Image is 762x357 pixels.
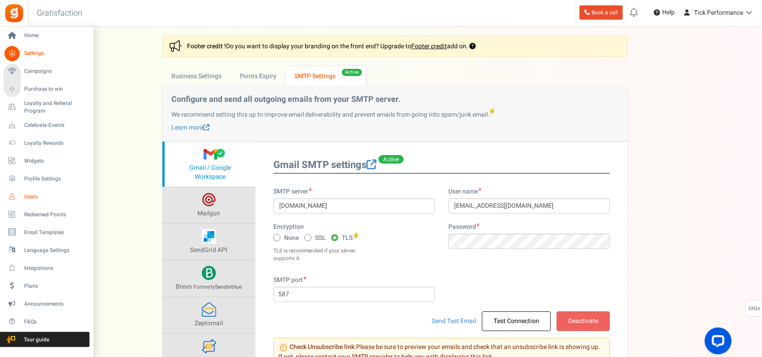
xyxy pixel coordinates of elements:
h3: Gratisfaction [27,4,92,22]
span: Home [24,32,87,39]
span: Loyalty Rewards [24,139,87,147]
a: Language Settings [4,243,89,258]
span: Plans [24,282,87,290]
span: Redeemed Points [24,211,87,218]
span: SSL [315,234,326,243]
a: Send Test Email [432,316,476,326]
label: User name [448,187,481,196]
strong: Footer credit ! [187,42,226,51]
small: TLS is recommended if your server supports it. [273,247,362,262]
span: Integrations [24,265,87,272]
span: Active [342,69,362,76]
span: Settings [24,50,87,57]
span: Tour guide [4,336,67,344]
strong: Sendinblue [215,283,242,291]
span: Purchase to win [24,85,87,93]
a: Home [4,28,89,43]
a: ActiveSMTP Settings [286,66,366,86]
span: FAQs [24,318,87,326]
a: SendGrid API [162,224,255,260]
span: Formerly [194,283,242,291]
a: Book a call [579,5,623,20]
a: Mailgun [162,187,255,223]
button: Deactivate [557,311,610,331]
p: We recommend setting this up to improve email deliverability and prevent emails from going into s... [171,109,619,119]
label: SMTP port [273,276,307,285]
a: Campaigns [4,64,89,79]
a: Gmail / Google Workspace [162,142,255,187]
a: Brevo FormerlySendinblue [162,260,255,297]
h3: Gmail SMTP settings [273,160,610,173]
span: Help [660,8,675,17]
i: Recommended [353,232,359,239]
a: Loyalty Rewards [4,135,89,151]
h4: Configure and send all outgoing emails from your SMTP server. [171,95,619,104]
a: Zeptomail [162,297,255,333]
a: Users [4,189,89,204]
span: Users [24,193,87,201]
span: Language Settings [24,247,87,254]
span: Celebrate Events [24,122,87,129]
span: FAQs [748,300,760,317]
span: Gmail / Google Workspace [189,163,231,181]
a: Business Settings [162,66,230,86]
a: Learn more [171,123,209,132]
label: SMTP server [273,187,312,196]
b: Check Unsubscribe link: [289,342,356,352]
span: Active [379,155,404,164]
a: FAQs [4,314,89,329]
span: Announcements [24,300,87,308]
a: Email Templates [4,225,89,240]
span: Campaigns [24,67,87,75]
span: Profile Settings [24,175,87,183]
input: SMTP user name [448,198,610,214]
input: SMTP server [273,198,435,214]
label: Encryption [273,223,304,231]
span: None [284,234,299,243]
a: Help [650,5,678,20]
i: Recommended [489,108,495,114]
a: Learn more [366,158,376,172]
span: Tick Performance [694,8,743,17]
a: Redeemed Points [4,207,89,222]
a: Purchase to win [4,82,89,97]
span: Email Templates [24,229,87,236]
span: TLS [342,234,353,243]
span: Loyalty and Referral Program [24,100,89,115]
a: Celebrate Events [4,118,89,133]
span: Widgets [24,157,87,165]
a: Integrations [4,260,89,276]
span: SendGrid API [191,245,228,255]
button: Test Connection [482,311,551,331]
a: Announcements [4,296,89,311]
a: Points Expiry [230,66,285,86]
span: Brevo [176,282,192,291]
span: Mailgun [198,209,221,218]
label: Password [448,223,480,231]
a: Footer credit [411,42,447,51]
a: Widgets [4,153,89,168]
div: Do you want to display your branding on the front end? Upgrade to add on. [162,36,628,57]
a: Loyalty and Referral Program [4,100,89,115]
a: Plans [4,278,89,294]
input: SMTP port [273,287,435,302]
a: Settings [4,46,89,61]
a: Profile Settings [4,171,89,186]
img: Gratisfaction [4,3,24,23]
